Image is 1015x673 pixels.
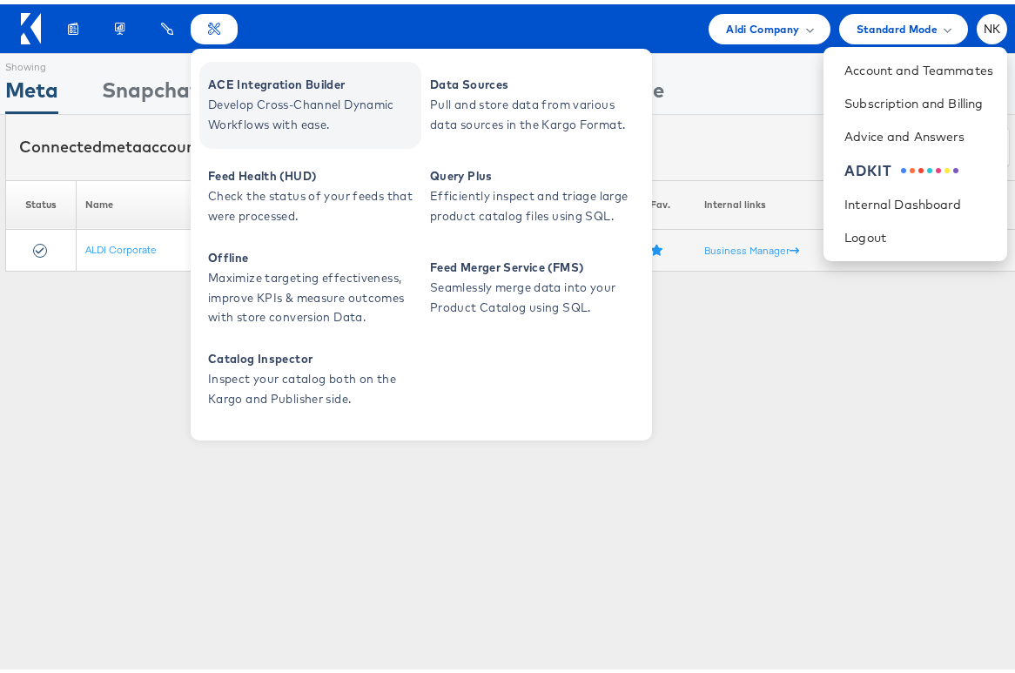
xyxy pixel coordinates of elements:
span: Inspect your catalog both on the Kargo and Publisher side. [208,365,417,405]
a: ACE Integration Builder Develop Cross-Channel Dynamic Workflows with ease. [199,57,421,145]
div: Showing [5,50,58,71]
a: Subscription and Billing [844,91,993,108]
span: Feed Merger Service (FMS) [430,253,639,273]
a: Logout [844,225,993,242]
a: ADKIT [844,157,993,177]
span: Feed Health (HUD) [208,162,417,182]
a: Query Plus Efficiently inspect and triage large product catalog files using SQL. [421,149,643,236]
span: Seamlessly merge data into your Product Catalog using SQL. [430,273,639,313]
a: Account and Teammates [844,57,993,75]
div: Meta [5,71,58,110]
span: Catalog Inspector [208,345,417,365]
span: meta [102,132,142,152]
a: ALDI Corporate [85,239,157,252]
a: Business Manager [704,239,799,252]
span: Standard Mode [857,16,938,34]
span: Offline [208,244,417,264]
a: Advice and Answers [844,124,993,141]
a: Offline Maximize targeting effectiveness, improve KPIs & measure outcomes with store conversion D... [199,240,421,327]
div: Connected accounts [19,131,211,154]
a: Catalog Inspector Inspect your catalog both on the Kargo and Publisher side. [199,332,421,419]
span: Efficiently inspect and triage large product catalog files using SQL. [430,182,639,222]
span: Query Plus [430,162,639,182]
a: Data Sources Pull and store data from various data sources in the Kargo Format. [421,57,643,145]
span: Data Sources [430,71,639,91]
div: Snapchat [102,71,199,110]
span: Pull and store data from various data sources in the Kargo Format. [430,91,639,131]
span: Maximize targeting effectiveness, improve KPIs & measure outcomes with store conversion Data. [208,264,417,323]
a: Feed Merger Service (FMS) Seamlessly merge data into your Product Catalog using SQL. [421,240,643,327]
span: Aldi Company [726,16,799,34]
a: Feed Health (HUD) Check the status of your feeds that were processed. [199,149,421,236]
th: Status [5,176,77,225]
span: ACE Integration Builder [208,71,417,91]
span: NK [984,19,1001,30]
span: Check the status of your feeds that were processed. [208,182,417,222]
span: Develop Cross-Channel Dynamic Workflows with ease. [208,91,417,131]
a: Internal Dashboard [844,192,993,209]
th: Name [77,176,265,225]
div: ADKIT [844,157,892,177]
